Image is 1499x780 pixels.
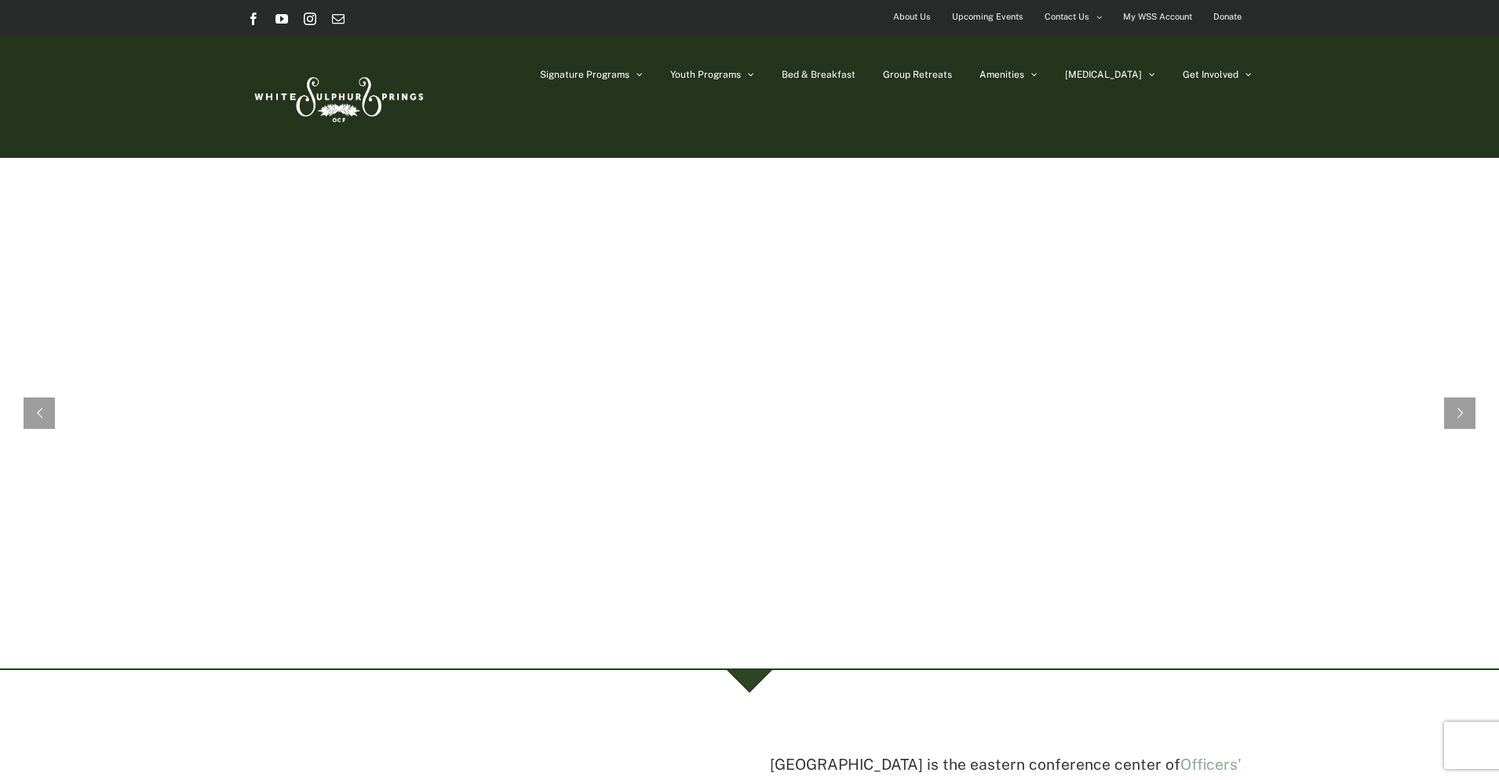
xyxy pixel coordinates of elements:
a: Youth Programs [670,35,754,114]
nav: Main Menu [540,35,1252,114]
span: Contact Us [1045,5,1089,28]
span: Bed & Breakfast [782,70,855,79]
span: Get Involved [1183,70,1238,79]
span: Group Retreats [883,70,952,79]
a: Signature Programs [540,35,643,114]
span: Donate [1213,5,1242,28]
a: Group Retreats [883,35,952,114]
a: Email [332,13,345,25]
img: White Sulphur Springs Logo [247,60,428,134]
span: My WSS Account [1123,5,1192,28]
span: About Us [893,5,931,28]
a: Instagram [304,13,316,25]
a: Bed & Breakfast [782,35,855,114]
a: Get Involved [1183,35,1252,114]
span: Amenities [979,70,1024,79]
a: Amenities [979,35,1038,114]
span: [MEDICAL_DATA] [1065,70,1142,79]
a: YouTube [275,13,288,25]
span: Upcoming Events [952,5,1023,28]
a: Facebook [247,13,260,25]
span: Youth Programs [670,70,741,79]
span: Signature Programs [540,70,629,79]
a: [MEDICAL_DATA] [1065,35,1155,114]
